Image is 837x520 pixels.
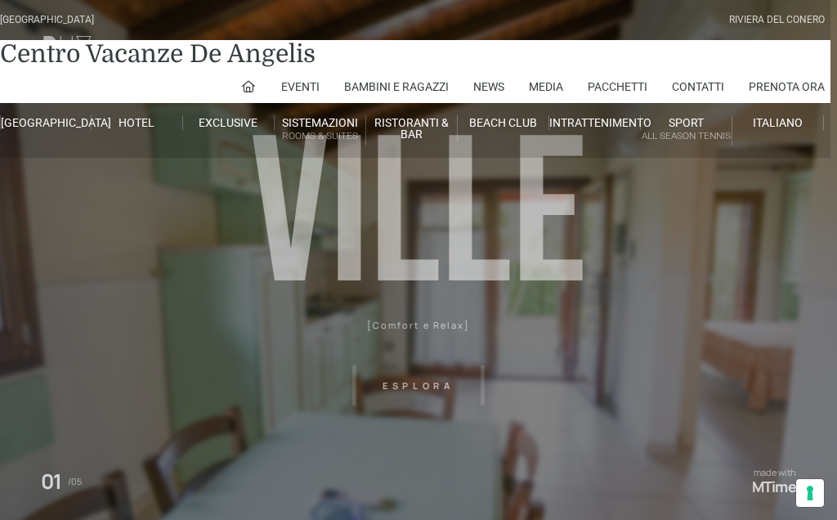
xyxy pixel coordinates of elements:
small: Rooms & Suites [275,128,365,144]
a: Media [529,70,563,103]
a: SportAll Season Tennis [641,115,732,146]
a: Exclusive [183,115,275,130]
a: Ristoranti & Bar [366,115,458,141]
a: Italiano [732,115,824,130]
span: Italiano [753,116,803,129]
a: Contatti [672,70,724,103]
a: Eventi [281,70,320,103]
button: Le tue preferenze relative al consenso per le tecnologie di tracciamento [796,479,824,507]
a: Beach Club [458,115,549,130]
a: Hotel [92,115,183,130]
a: Intrattenimento [549,115,641,130]
a: Bambini e Ragazzi [344,70,449,103]
a: Prenota Ora [749,70,825,103]
small: All Season Tennis [641,128,732,144]
a: SistemazioniRooms & Suites [275,115,366,146]
a: Pacchetti [588,70,647,103]
div: Riviera Del Conero [729,12,825,28]
a: News [473,70,504,103]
